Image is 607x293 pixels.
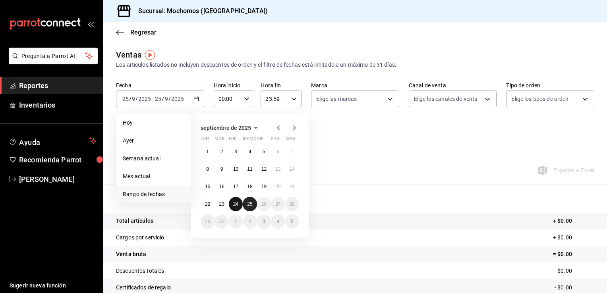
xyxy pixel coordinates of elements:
label: Canal de venta [409,83,497,88]
button: 19 de septiembre de 2025 [257,179,271,194]
button: 27 de septiembre de 2025 [271,197,285,211]
button: 29 de septiembre de 2025 [201,214,215,229]
p: - $0.00 [555,283,594,292]
input: ---- [171,96,184,102]
button: 24 de septiembre de 2025 [229,197,243,211]
abbr: 13 de septiembre de 2025 [275,166,280,172]
span: septiembre de 2025 [201,125,251,131]
span: / [135,96,138,102]
abbr: 17 de septiembre de 2025 [233,184,238,189]
abbr: 18 de septiembre de 2025 [247,184,252,189]
button: 23 de septiembre de 2025 [215,197,228,211]
button: 14 de septiembre de 2025 [285,162,299,176]
abbr: 1 de septiembre de 2025 [206,149,209,154]
button: 26 de septiembre de 2025 [257,197,271,211]
input: -- [122,96,129,102]
button: 9 de septiembre de 2025 [215,162,228,176]
abbr: 9 de septiembre de 2025 [220,166,223,172]
abbr: jueves [243,136,290,145]
input: -- [164,96,168,102]
span: Inventarios [19,100,97,110]
abbr: domingo [285,136,295,145]
abbr: 5 de septiembre de 2025 [263,149,265,154]
abbr: lunes [201,136,209,145]
label: Hora fin [261,83,302,88]
button: 4 de septiembre de 2025 [243,145,257,159]
button: 25 de septiembre de 2025 [243,197,257,211]
button: 8 de septiembre de 2025 [201,162,215,176]
button: 5 de octubre de 2025 [285,214,299,229]
span: Elige los canales de venta [414,95,477,103]
button: 15 de septiembre de 2025 [201,179,215,194]
button: 22 de septiembre de 2025 [201,197,215,211]
abbr: 27 de septiembre de 2025 [275,201,280,207]
button: 3 de septiembre de 2025 [229,145,243,159]
abbr: 6 de septiembre de 2025 [276,149,279,154]
span: Recomienda Parrot [19,154,97,165]
span: Elige los tipos de orden [511,95,568,103]
span: / [129,96,131,102]
p: Venta bruta [116,250,146,258]
button: septiembre de 2025 [201,123,261,133]
abbr: martes [215,136,224,145]
span: / [168,96,171,102]
abbr: 29 de septiembre de 2025 [205,219,210,224]
button: 3 de octubre de 2025 [257,214,271,229]
p: Cargos por servicio [116,233,164,242]
div: Los artículos listados no incluyen descuentos de orden y el filtro de fechas está limitado a un m... [116,61,594,69]
input: ---- [138,96,151,102]
button: 7 de septiembre de 2025 [285,145,299,159]
button: Pregunta a Parrot AI [9,48,98,64]
button: 1 de septiembre de 2025 [201,145,215,159]
abbr: 25 de septiembre de 2025 [247,201,252,207]
button: 10 de septiembre de 2025 [229,162,243,176]
button: 12 de septiembre de 2025 [257,162,271,176]
button: 11 de septiembre de 2025 [243,162,257,176]
p: Certificados de regalo [116,283,171,292]
abbr: 30 de septiembre de 2025 [219,219,224,224]
p: Resumen [116,194,594,203]
button: 2 de octubre de 2025 [243,214,257,229]
span: / [162,96,164,102]
button: 1 de octubre de 2025 [229,214,243,229]
img: Tooltip marker [145,50,155,60]
span: Mes actual [123,172,184,181]
button: 28 de septiembre de 2025 [285,197,299,211]
p: Descuentos totales [116,267,164,275]
abbr: 10 de septiembre de 2025 [233,166,238,172]
button: 5 de septiembre de 2025 [257,145,271,159]
abbr: 3 de octubre de 2025 [263,219,265,224]
span: - [152,96,154,102]
button: 6 de septiembre de 2025 [271,145,285,159]
div: Ventas [116,49,141,61]
abbr: 22 de septiembre de 2025 [205,201,210,207]
span: Ayuda [19,136,86,146]
abbr: 11 de septiembre de 2025 [247,166,252,172]
button: 20 de septiembre de 2025 [271,179,285,194]
button: open_drawer_menu [87,21,94,27]
abbr: 14 de septiembre de 2025 [290,166,295,172]
span: Rango de fechas [123,190,184,199]
abbr: 3 de septiembre de 2025 [234,149,237,154]
abbr: 26 de septiembre de 2025 [261,201,267,207]
abbr: 21 de septiembre de 2025 [290,184,295,189]
p: - $0.00 [555,267,594,275]
button: 30 de septiembre de 2025 [215,214,228,229]
label: Hora inicio [214,83,255,88]
span: Reportes [19,80,97,91]
button: 16 de septiembre de 2025 [215,179,228,194]
abbr: 19 de septiembre de 2025 [261,184,267,189]
abbr: 15 de septiembre de 2025 [205,184,210,189]
abbr: 12 de septiembre de 2025 [261,166,267,172]
button: 13 de septiembre de 2025 [271,162,285,176]
abbr: 24 de septiembre de 2025 [233,201,238,207]
abbr: 2 de septiembre de 2025 [220,149,223,154]
button: 2 de septiembre de 2025 [215,145,228,159]
span: Ayer [123,137,184,145]
button: 4 de octubre de 2025 [271,214,285,229]
span: Semana actual [123,154,184,163]
span: [PERSON_NAME] [19,174,97,185]
abbr: 5 de octubre de 2025 [291,219,294,224]
abbr: 4 de octubre de 2025 [276,219,279,224]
